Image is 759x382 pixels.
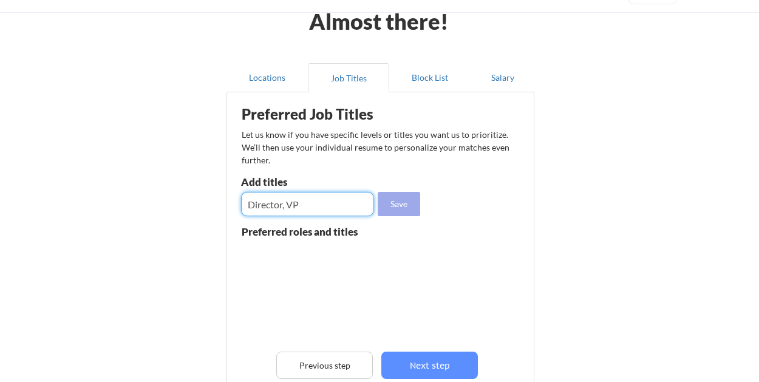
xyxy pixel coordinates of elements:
button: Next step [381,352,478,379]
button: Block List [389,63,471,92]
div: Add titles [241,177,370,187]
div: Let us know if you have specific levels or titles you want us to prioritize. We’ll then use your ... [242,128,511,166]
div: Preferred roles and titles [242,227,373,237]
button: Save [378,192,420,216]
div: Almost there! [294,10,464,32]
button: Locations [226,63,308,92]
button: Job Titles [308,63,389,92]
button: Salary [471,63,534,92]
button: Previous step [276,352,373,379]
input: E.g. Senior Product Manager [241,192,374,216]
div: Preferred Job Titles [242,107,395,121]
